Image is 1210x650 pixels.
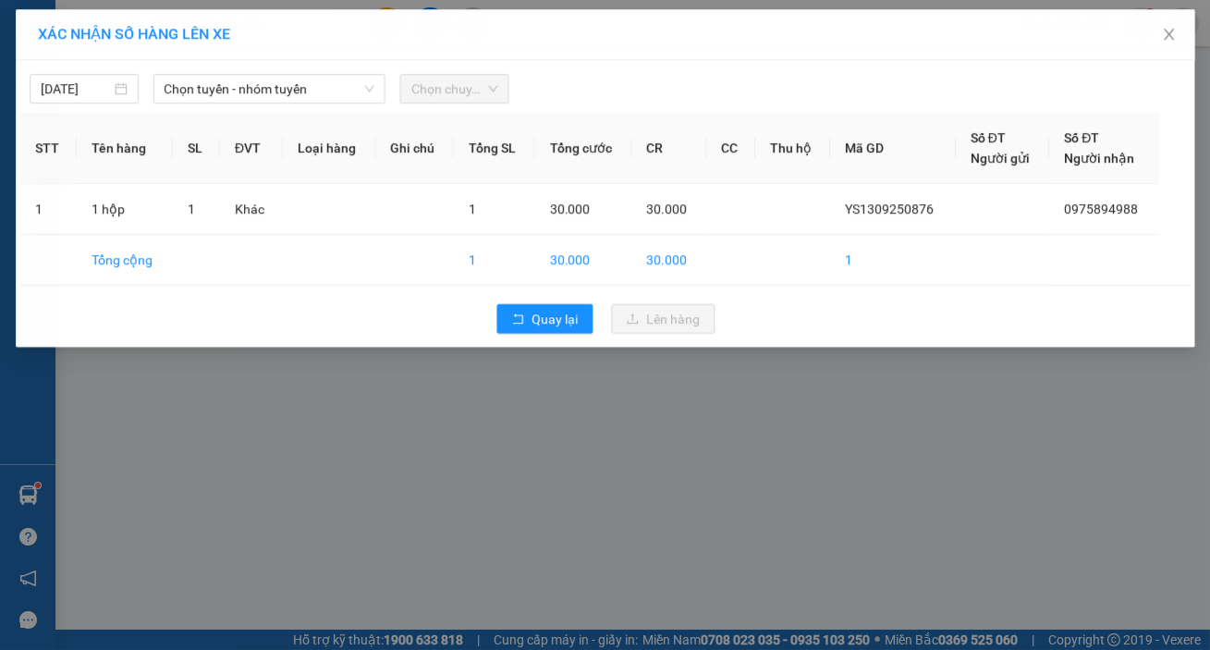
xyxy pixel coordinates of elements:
[76,113,172,184] th: Tên hàng
[219,184,282,235] td: Khác
[37,25,229,43] span: XÁC NHẬN SỐ HÀNG LÊN XE
[453,113,534,184] th: Tổng SL
[845,202,934,216] span: YS1309250876
[1143,9,1195,61] button: Close
[54,67,244,117] span: VP [GEOGRAPHIC_DATA] -
[76,235,172,286] td: Tổng cộng
[79,27,141,41] strong: HOTLINE :
[1064,202,1138,216] span: 0975894988
[1162,27,1177,42] span: close
[971,151,1030,166] span: Người gửi
[164,75,373,103] span: Chọn tuyến - nhóm tuyến
[532,309,578,329] span: Quay lại
[54,47,58,63] span: -
[282,113,375,184] th: Loại hàng
[76,184,172,235] td: 1 hộp
[172,113,219,184] th: SL
[54,127,212,176] span: c thái ngã tư gia lễ [GEOGRAPHIC_DATA] -
[830,235,956,286] td: 1
[40,79,110,99] input: 13/09/2025
[496,304,593,334] button: rollbackQuay lại
[549,202,590,216] span: 30.000
[511,313,524,327] span: rollback
[631,113,706,184] th: CR
[706,113,755,184] th: CC
[1064,151,1134,166] span: Người nhận
[453,235,534,286] td: 1
[54,84,212,117] span: DCT20/51A Phường [GEOGRAPHIC_DATA]
[410,75,497,103] span: Chọn chuyến
[219,113,282,184] th: ĐVT
[755,113,831,184] th: Thu hộ
[375,113,454,184] th: Ghi chú
[534,113,631,184] th: Tổng cước
[14,76,33,90] span: Gửi
[363,83,374,94] span: down
[187,202,194,216] span: 1
[19,113,76,184] th: STT
[40,10,238,24] strong: CÔNG TY VẬN TẢI ĐỨC TRƯỞNG
[1064,130,1099,145] span: Số ĐT
[19,184,76,235] td: 1
[646,202,687,216] span: 30.000
[971,130,1006,145] span: Số ĐT
[611,304,715,334] button: uploadLên hàng
[534,235,631,286] td: 30.000
[144,27,199,41] span: 19009397
[468,202,475,216] span: 1
[631,235,706,286] td: 30.000
[830,113,956,184] th: Mã GD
